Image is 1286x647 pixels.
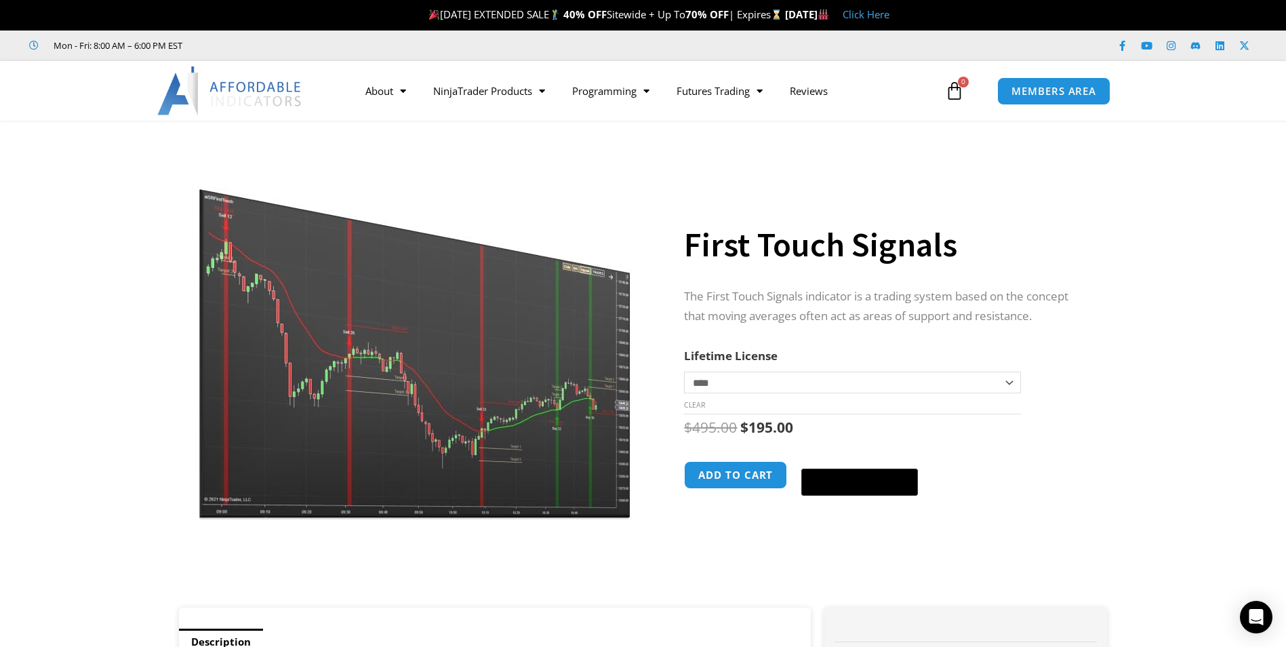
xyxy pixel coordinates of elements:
[785,7,829,21] strong: [DATE]
[352,75,942,106] nav: Menu
[559,75,663,106] a: Programming
[201,39,405,52] iframe: Customer reviews powered by Trustpilot
[684,418,737,437] bdi: 495.00
[771,9,782,20] img: ⌛
[925,71,984,111] a: 0
[563,7,607,21] strong: 40% OFF
[684,507,1080,519] iframe: PayPal Message 1
[684,287,1080,326] p: The First Touch Signals indicator is a trading system based on the concept that moving averages o...
[997,77,1110,105] a: MEMBERS AREA
[740,418,793,437] bdi: 195.00
[818,9,828,20] img: 🏭
[801,469,918,496] button: Buy with GPay
[684,221,1080,269] h1: First Touch Signals
[740,418,748,437] span: $
[684,348,778,364] label: Lifetime License
[685,7,729,21] strong: 70% OFF
[1240,601,1272,633] div: Open Intercom Messenger
[843,7,889,21] a: Click Here
[684,400,705,410] a: Clear options
[426,7,785,21] span: [DATE] EXTENDED SALE Sitewide + Up To | Expires
[420,75,559,106] a: NinjaTrader Products
[157,66,303,115] img: LogoAI | Affordable Indicators – NinjaTrader
[776,75,841,106] a: Reviews
[663,75,776,106] a: Futures Trading
[799,459,921,465] iframe: Secure express checkout frame
[198,144,634,519] img: First Touch Signals 1 | Affordable Indicators – NinjaTrader
[352,75,420,106] a: About
[684,418,692,437] span: $
[550,9,560,20] img: 🏌️‍♂️
[684,461,787,489] button: Add to cart
[429,9,439,20] img: 🎉
[958,77,969,87] span: 0
[1011,86,1096,96] span: MEMBERS AREA
[50,37,182,54] span: Mon - Fri: 8:00 AM – 6:00 PM EST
